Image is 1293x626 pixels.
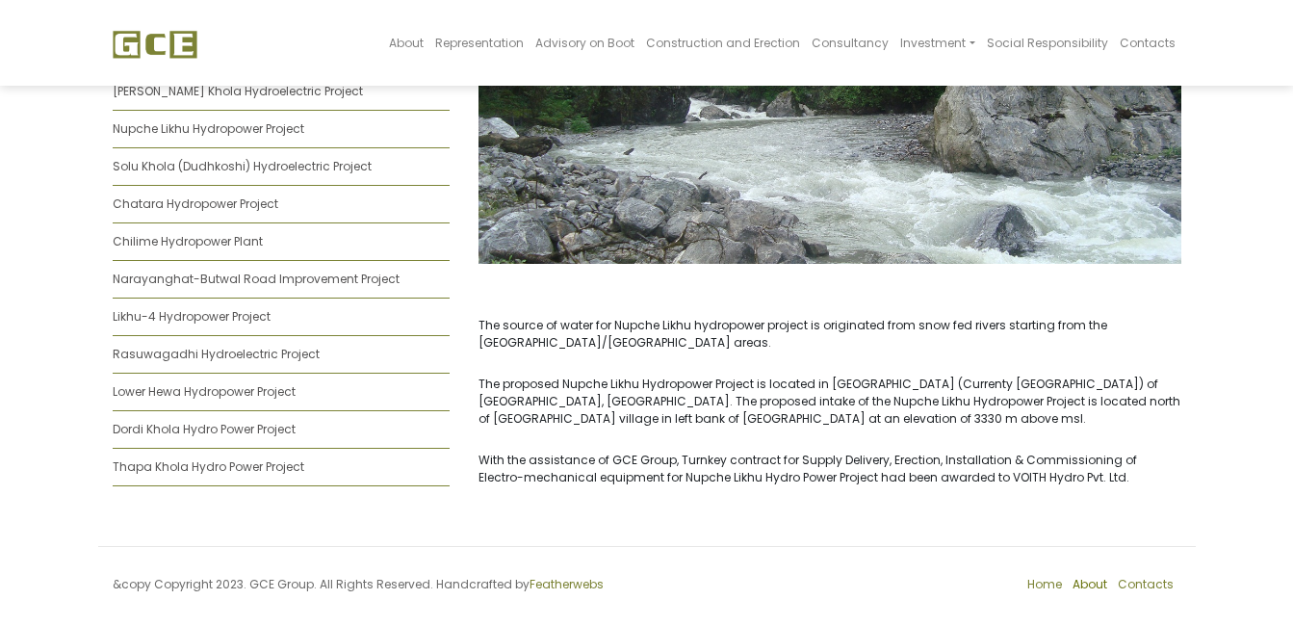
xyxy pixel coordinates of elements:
[646,35,800,51] span: Construction and Erection
[1027,576,1062,592] a: Home
[894,6,980,80] a: Investment
[478,317,1181,352] p: The source of water for Nupche Likhu hydropower project is originated from snow fed rivers starti...
[530,6,640,80] a: Advisory on Boot
[113,458,304,475] a: Thapa Khola Hydro Power Project
[113,346,320,362] a: Rasuwagadhi Hydroelectric Project
[478,452,1181,486] p: With the assistance of GCE Group, Turnkey contract for Supply Delivery, Erection, Installation & ...
[113,308,271,325] a: Likhu-4 Hydropower Project
[1120,35,1176,51] span: Contacts
[981,6,1114,80] a: Social Responsibility
[113,83,363,99] a: [PERSON_NAME] Khola Hydroelectric Project
[640,6,806,80] a: Construction and Erection
[113,158,372,174] a: Solu Khola (Dudhkoshi) Hydroelectric Project
[98,576,647,605] div: &copy Copyright 2023. GCE Group. All Rights Reserved. Handcrafted by
[1118,576,1174,592] a: Contacts
[389,35,424,51] span: About
[478,376,1181,428] p: The proposed Nupche Likhu Hydropower Project is located in [GEOGRAPHIC_DATA] (Currenty [GEOGRAPHI...
[113,233,263,249] a: Chilime Hydropower Plant
[383,6,429,80] a: About
[113,196,278,212] a: Chatara Hydropower Project
[113,383,296,400] a: Lower Hewa Hydropower Project
[1114,6,1181,80] a: Contacts
[987,35,1108,51] span: Social Responsibility
[113,271,400,287] a: Narayanghat-Butwal Road Improvement Project
[113,421,296,437] a: Dordi Khola Hydro Power Project
[530,576,604,592] a: Featherwebs
[535,35,634,51] span: Advisory on Boot
[113,120,304,137] a: Nupche Likhu Hydropower Project
[900,35,966,51] span: Investment
[435,35,524,51] span: Representation
[806,6,894,80] a: Consultancy
[429,6,530,80] a: Representation
[812,35,889,51] span: Consultancy
[1073,576,1107,592] a: About
[113,30,197,59] img: GCE Group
